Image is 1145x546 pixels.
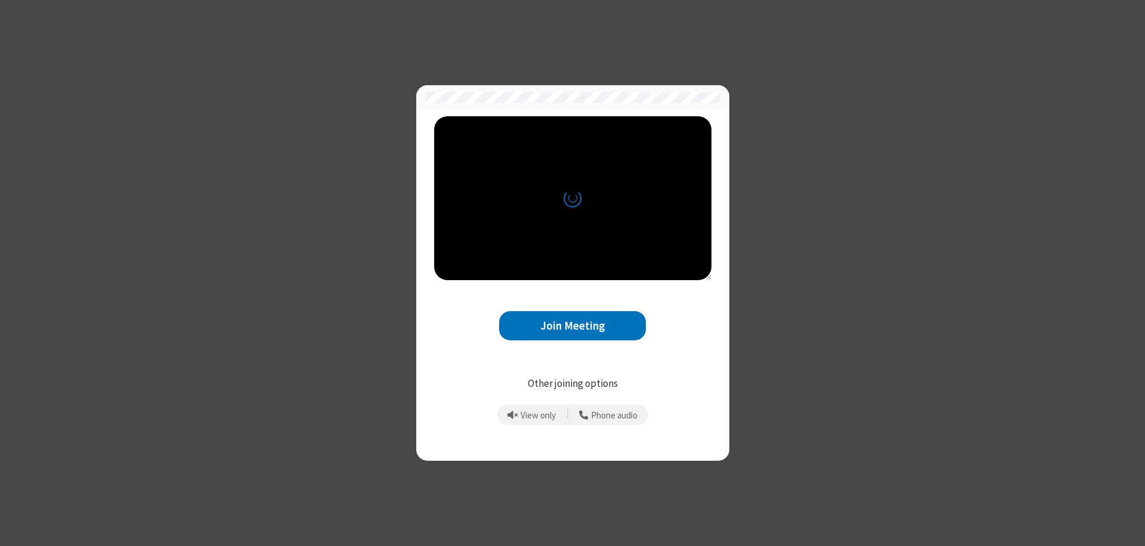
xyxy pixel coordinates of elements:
button: Use your phone for mic and speaker while you view the meeting on this device. [575,405,642,425]
span: Phone audio [591,411,638,421]
button: Prevent echo when there is already an active mic and speaker in the room. [503,405,561,425]
p: Other joining options [434,376,711,392]
span: | [567,407,569,423]
button: Join Meeting [499,311,646,340]
span: View only [521,411,556,421]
